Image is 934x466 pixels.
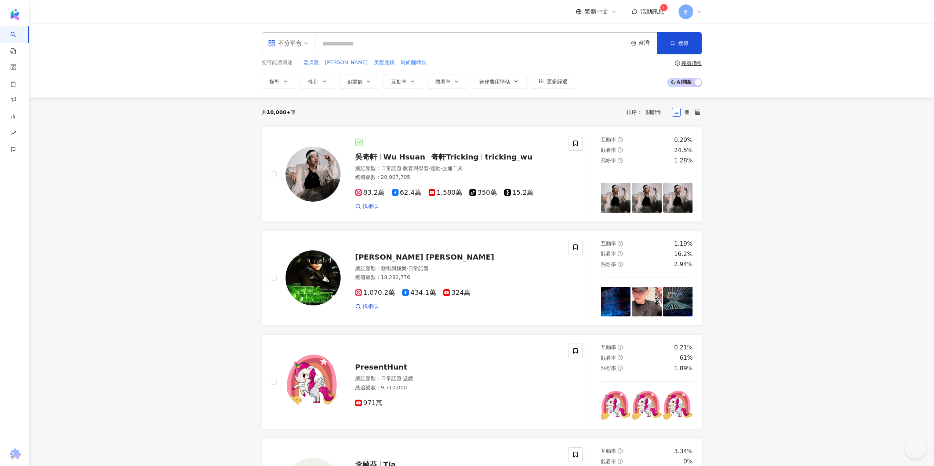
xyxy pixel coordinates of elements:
[355,153,377,161] span: 吳奇軒
[262,59,298,66] span: 您可能感興趣：
[601,355,616,361] span: 觀看率
[267,109,291,115] span: 10,000+
[10,126,16,142] span: rise
[678,40,688,46] span: 搜尋
[374,59,395,66] span: 美聲魔鏡
[674,157,693,165] div: 1.28%
[531,74,575,89] button: 更多篩選
[403,165,429,171] span: 教育與學習
[547,78,567,84] span: 更多篩選
[618,459,623,464] span: question-circle
[601,287,630,316] img: post-image
[381,265,407,271] span: 藝術與娛樂
[663,390,693,420] img: post-image
[601,261,616,267] span: 漲粉率
[618,366,623,371] span: question-circle
[355,289,395,297] span: 1,070.2萬
[442,165,463,171] span: 交通工具
[355,303,378,310] a: 找相似
[355,253,494,261] span: [PERSON_NAME] [PERSON_NAME]
[618,355,623,360] span: question-circle
[355,375,560,382] div: 網紅類型 ：
[632,390,662,420] img: post-image
[469,189,497,197] span: 350萬
[440,165,442,171] span: ·
[401,59,426,66] span: 時尚翻轉袋
[601,365,616,371] span: 漲粉率
[682,60,702,66] div: 搜尋指引
[479,79,510,85] span: 合作費用預估
[301,74,335,89] button: 性別
[355,174,560,181] div: 總追蹤數 ： 20,907,705
[400,59,427,67] button: 時尚翻轉袋
[905,437,927,459] iframe: Help Scout Beacon - Open
[684,8,688,16] span: B
[618,241,623,246] span: question-circle
[674,146,693,154] div: 24.5%
[618,158,623,163] span: question-circle
[626,106,672,118] div: 排序：
[9,9,21,21] img: logo icon
[308,79,319,85] span: 性別
[286,147,341,202] img: KOL Avatar
[504,189,534,197] span: 15.2萬
[601,344,616,350] span: 互動率
[408,265,429,271] span: 日常話題
[403,375,413,381] span: 遊戲
[262,127,702,222] a: KOL Avatar吳奇軒Wu Hsuan奇軒Trickingtricking_wu網紅類型：日常話題·教育與學習·運動·交通工具總追蹤數：20,907,70583.2萬62.4萬1,580萬3...
[374,59,395,67] button: 美聲魔鏡
[392,189,421,197] span: 62.4萬
[601,183,630,213] img: post-image
[355,384,560,392] div: 總追蹤數 ： 9,710,000
[429,189,462,197] span: 1,580萬
[601,147,616,153] span: 觀看率
[674,344,693,352] div: 0.21%
[618,262,623,267] span: question-circle
[391,79,407,85] span: 互動率
[286,354,341,409] img: KOL Avatar
[269,79,280,85] span: 類型
[435,79,451,85] span: 觀看率
[632,287,662,316] img: post-image
[401,165,403,171] span: ·
[355,189,385,197] span: 83.2萬
[355,274,560,281] div: 總追蹤數 ： 18,282,776
[663,287,693,316] img: post-image
[640,8,664,15] span: 活動訊息
[632,183,662,213] img: post-image
[601,251,616,257] span: 觀看率
[384,153,425,161] span: Wu Hsuan
[325,59,368,67] button: [PERSON_NAME]
[407,265,408,271] span: ·
[347,79,363,85] span: 追蹤數
[639,40,657,46] div: 台灣
[363,303,378,310] span: 找相似
[262,74,296,89] button: 類型
[303,59,319,67] button: 溫貞菱
[618,345,623,350] span: question-circle
[262,334,702,429] a: KOL AvatarPresentHunt網紅類型：日常話題·遊戲總追蹤數：9,710,000971萬互動率question-circle0.21%觀看率question-circle61%漲粉...
[618,137,623,142] span: question-circle
[428,74,467,89] button: 觀看率
[683,458,693,466] div: 0%
[662,5,665,10] span: 1
[631,41,636,46] span: environment
[674,447,693,455] div: 3.34%
[268,40,275,47] span: appstore
[402,289,436,297] span: 434.1萬
[674,260,693,268] div: 2.94%
[355,265,560,272] div: 網紅類型 ：
[618,147,623,153] span: question-circle
[680,354,693,362] div: 61%
[355,363,407,371] span: PresentHunt
[381,165,401,171] span: 日常話題
[384,74,423,89] button: 互動率
[618,448,623,454] span: question-circle
[262,231,702,326] a: KOL Avatar[PERSON_NAME] [PERSON_NAME]網紅類型：藝術與娛樂·日常話題總追蹤數：18,282,7761,070.2萬434.1萬324萬找相似互動率questi...
[660,4,668,11] sup: 1
[430,165,440,171] span: 運動
[363,203,378,210] span: 找相似
[646,106,668,118] span: 關聯性
[429,165,430,171] span: ·
[401,375,403,381] span: ·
